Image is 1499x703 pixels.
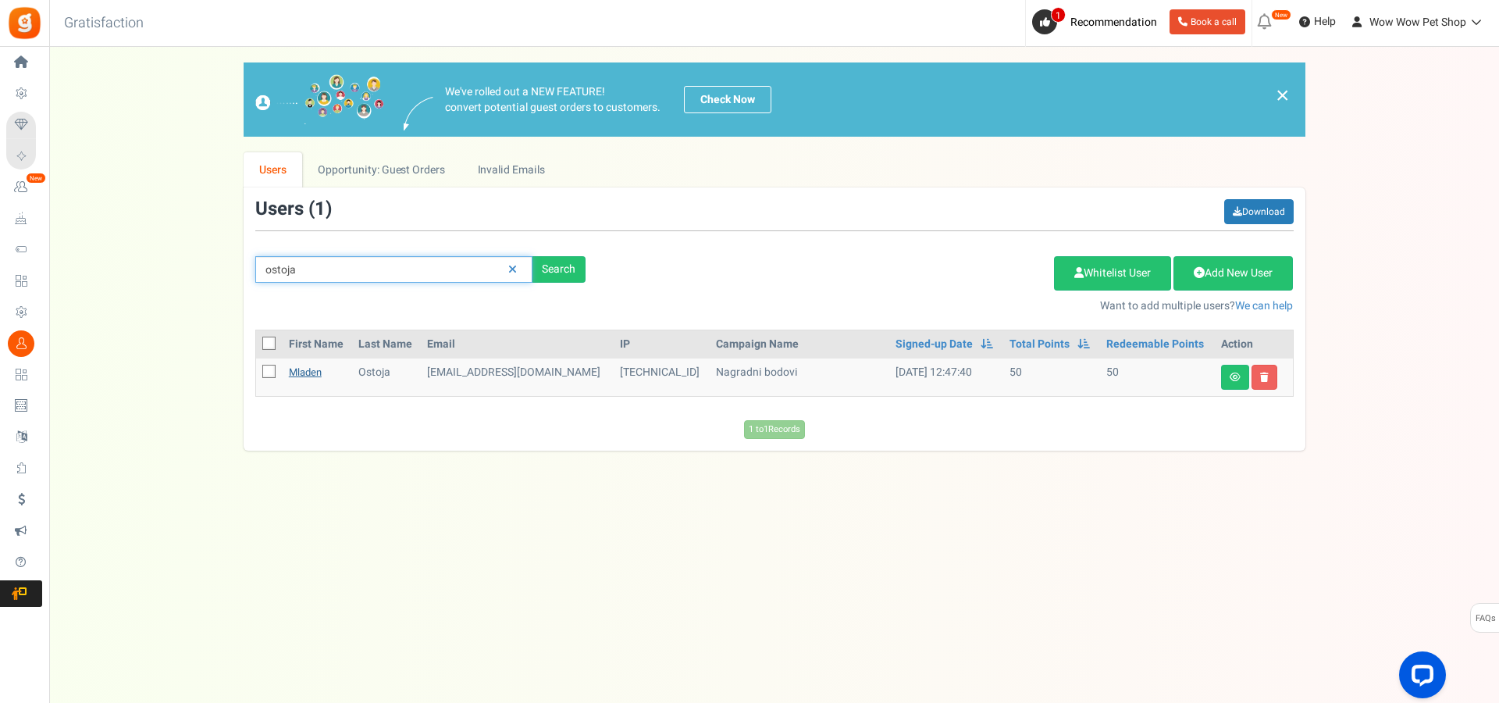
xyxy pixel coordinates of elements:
a: Check Now [684,86,771,113]
em: New [26,173,46,184]
a: Total Points [1009,337,1070,352]
td: [EMAIL_ADDRESS][DOMAIN_NAME] [421,359,614,396]
p: We've rolled out a NEW FEATURE! convert potential guest orders to customers. [445,84,660,116]
td: Ostoja [352,359,421,396]
a: Invalid Emails [461,152,561,187]
span: FAQs [1475,604,1496,633]
td: Nagradni bodovi [710,359,889,396]
a: Users [244,152,303,187]
td: 50 [1003,359,1100,396]
a: Whitelist User [1054,256,1171,291]
a: × [1276,86,1290,105]
th: Action [1215,330,1293,359]
img: Gratisfaction [7,5,42,41]
td: 50 [1100,359,1214,396]
a: New [6,174,42,201]
a: 1 Recommendation [1032,9,1163,34]
span: Recommendation [1070,14,1157,30]
th: Campaign Name [710,330,889,359]
h3: Users ( ) [255,199,332,219]
a: Opportunity: Guest Orders [302,152,461,187]
a: We can help [1235,298,1293,314]
a: Reset [500,256,525,284]
div: Search [532,256,586,283]
em: New [1271,9,1291,20]
th: IP [614,330,710,359]
img: images [255,74,384,125]
h3: Gratisfaction [47,8,161,39]
img: images [404,97,433,130]
span: Wow Wow Pet Shop [1369,14,1466,30]
th: Email [421,330,614,359]
a: Download [1224,199,1294,224]
input: Search by email or name [255,256,532,283]
span: Help [1310,14,1336,30]
td: [DATE] 12:47:40 [889,359,1003,396]
th: Last Name [352,330,421,359]
i: View details [1230,373,1241,382]
a: Add New User [1173,256,1293,291]
th: First Name [283,330,352,359]
p: Want to add multiple users? [609,298,1294,314]
a: Redeemable Points [1106,337,1204,352]
a: Mladen [289,365,322,380]
a: Book a call [1170,9,1245,34]
a: Signed-up Date [895,337,973,352]
span: 1 [1051,7,1066,23]
td: [TECHNICAL_ID] [614,359,710,396]
a: Help [1293,9,1342,34]
span: 1 [315,195,326,223]
i: Delete user [1260,373,1269,382]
